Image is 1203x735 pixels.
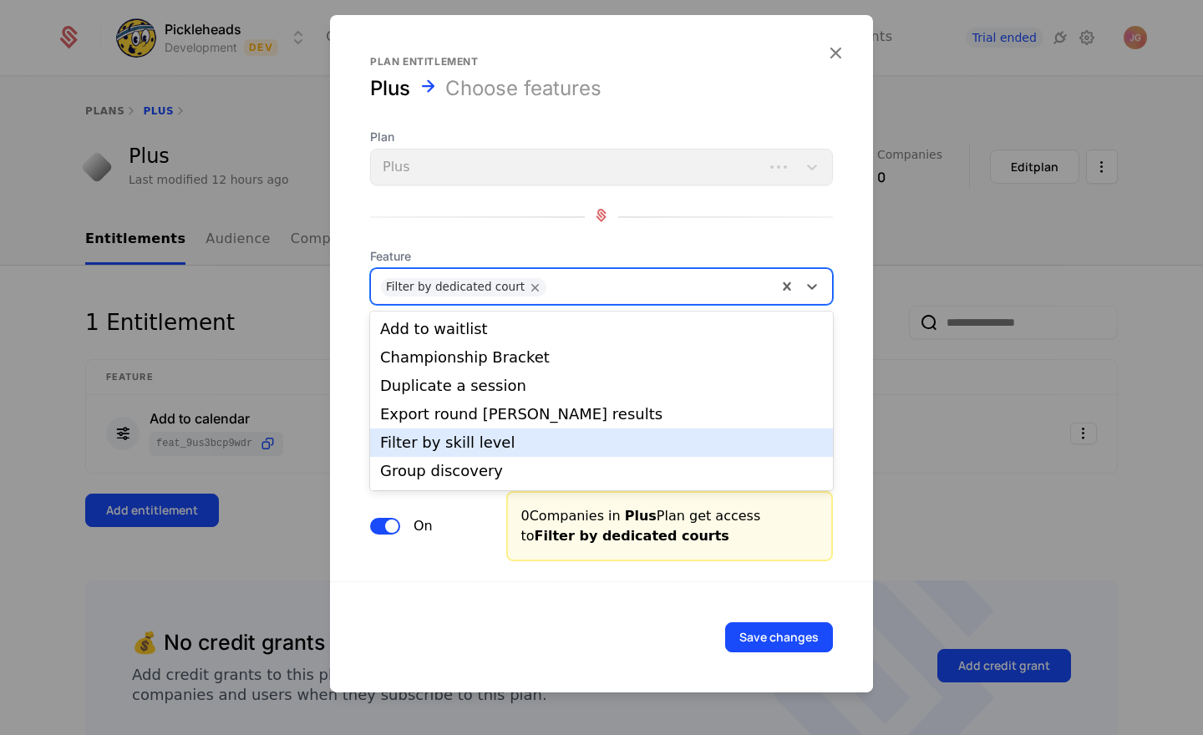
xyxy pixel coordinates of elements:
[380,407,823,422] div: Export round [PERSON_NAME] results
[380,350,823,365] div: Championship Bracket
[380,378,823,393] div: Duplicate a session
[521,506,819,546] div: 0 Companies in Plan get access to
[370,248,833,265] span: Feature
[625,508,657,524] span: Plus
[535,528,729,544] span: Filter by dedicated courts
[725,622,833,652] button: Save changes
[380,322,823,337] div: Add to waitlist
[370,75,410,102] div: Plus
[386,278,525,297] div: Filter by dedicated court
[370,55,833,68] div: Plan entitlement
[380,435,823,450] div: Filter by skill level
[370,129,833,145] span: Plan
[445,75,601,102] div: Choose features
[380,464,823,479] div: Group discovery
[414,516,433,536] label: On
[525,278,546,297] div: Remove Filter by dedicated court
